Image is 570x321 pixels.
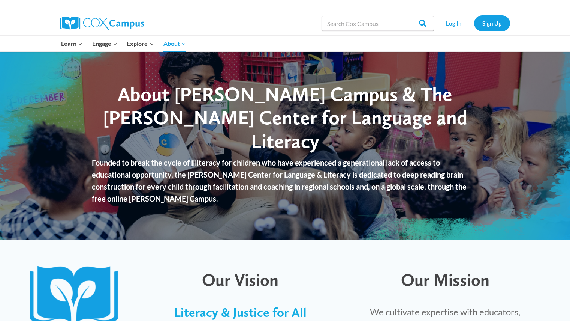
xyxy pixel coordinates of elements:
span: Our Mission [401,270,489,290]
p: Founded to break the cycle of illiteracy for children who have experienced a generational lack of... [92,157,478,205]
span: About [PERSON_NAME] Campus & The [PERSON_NAME] Center for Language and Literacy [103,82,467,153]
a: Log In [438,15,470,31]
a: Sign Up [474,15,510,31]
span: About [163,39,186,48]
nav: Secondary Navigation [438,15,510,31]
nav: Primary Navigation [57,36,191,51]
img: Cox Campus [60,17,144,30]
span: Our Vision [202,270,278,290]
span: Explore [127,39,154,48]
span: Literacy & Justice for All [174,305,307,320]
span: Learn [61,39,82,48]
span: Engage [92,39,117,48]
input: Search Cox Campus [322,16,434,31]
